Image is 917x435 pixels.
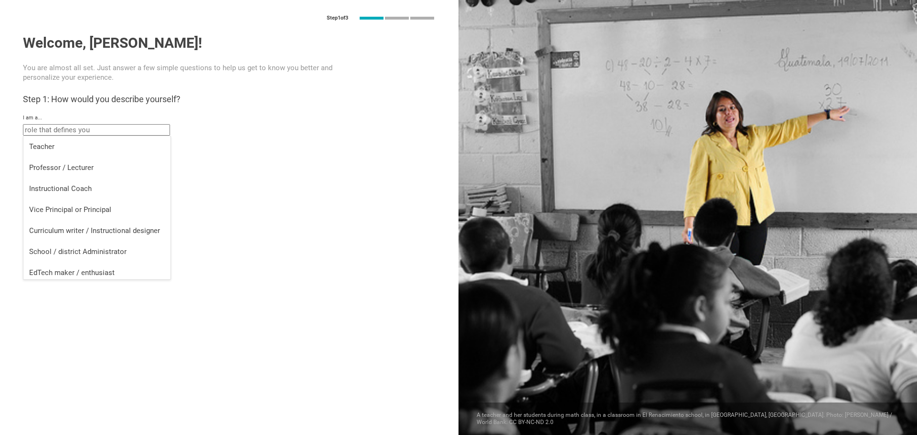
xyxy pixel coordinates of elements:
[23,63,353,82] p: You are almost all set. Just answer a few simple questions to help us get to know you better and ...
[458,403,917,435] div: A teacher and her students during math class, in a classroom in El Renacimiento school, in [GEOGR...
[327,15,348,21] div: Step 1 of 3
[23,34,436,52] h1: Welcome, [PERSON_NAME]!
[23,124,170,136] input: role that defines you
[23,94,436,105] h3: Step 1: How would you describe yourself?
[23,115,436,121] div: I am a...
